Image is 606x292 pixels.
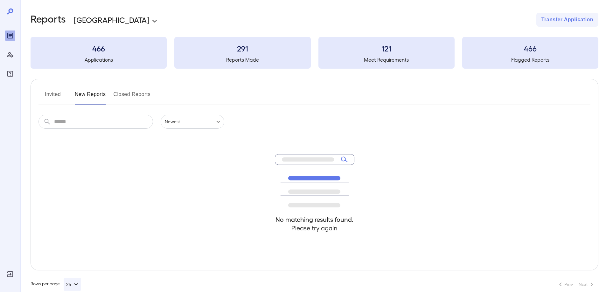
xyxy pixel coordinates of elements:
button: New Reports [75,89,106,105]
div: Manage Users [5,50,15,60]
h5: Meet Requirements [318,56,455,64]
h5: Applications [31,56,167,64]
button: Closed Reports [114,89,151,105]
h3: 121 [318,43,455,53]
div: Log Out [5,269,15,279]
h5: Reports Made [174,56,310,64]
div: FAQ [5,69,15,79]
summary: 466Applications291Reports Made121Meet Requirements466Flagged Reports [31,37,598,69]
p: [GEOGRAPHIC_DATA] [74,15,149,25]
h4: No matching results found. [275,215,354,224]
h4: Please try again [275,224,354,232]
h3: 466 [462,43,598,53]
div: Newest [161,115,224,129]
nav: pagination navigation [554,279,598,289]
div: Rows per page [31,278,81,291]
h3: 291 [174,43,310,53]
h2: Reports [31,13,66,27]
button: Invited [38,89,67,105]
h5: Flagged Reports [462,56,598,64]
button: 25 [64,278,81,291]
h3: 466 [31,43,167,53]
div: Reports [5,31,15,41]
button: Transfer Application [536,13,598,27]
